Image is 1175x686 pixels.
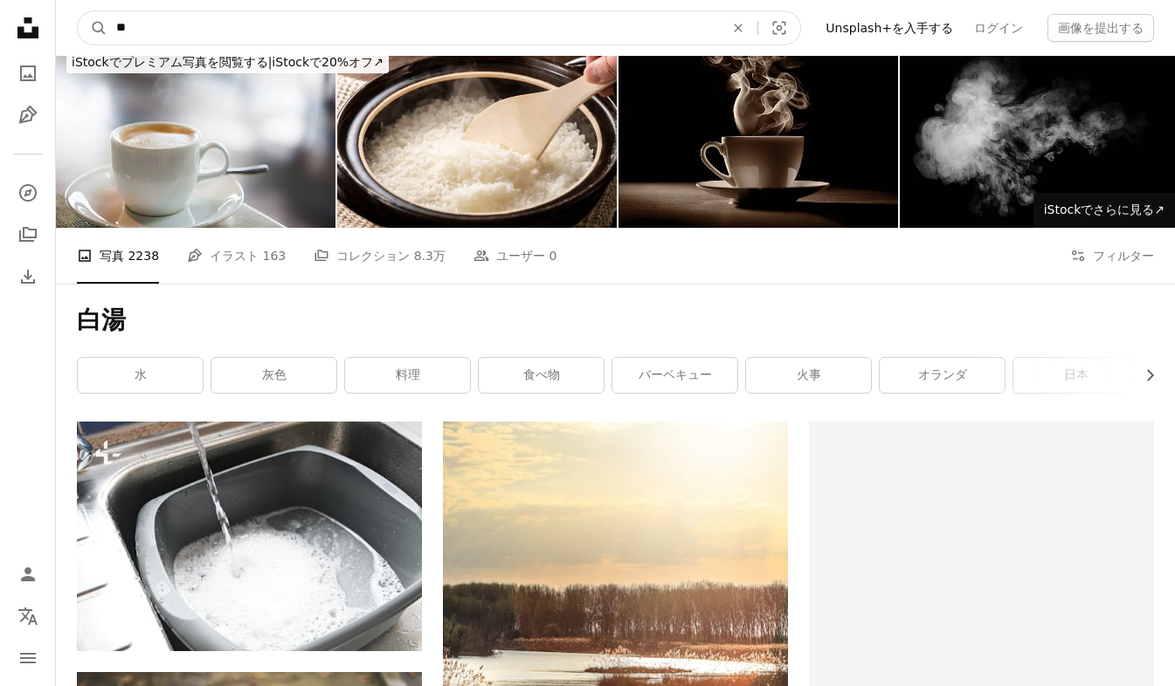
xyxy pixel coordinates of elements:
a: ホーム — Unsplash [10,10,45,49]
a: 探す [10,175,45,210]
span: 0 [549,246,556,265]
img: 土鍋で炊き上げたご飯 [337,42,617,228]
a: iStockでプレミアム写真を閲覧する|iStockで20%オフ↗ [56,42,399,84]
img: コーヒー [56,42,335,228]
form: サイト内でビジュアルを探す [77,10,801,45]
span: 8.3万 [414,246,446,265]
a: ログイン / 登録する [10,557,45,592]
a: 食べ物 [479,358,604,393]
button: 画像を提出する [1047,14,1154,42]
h1: 白湯 [77,305,1154,336]
a: 火事 [746,358,871,393]
button: Unsplashで検索する [78,11,107,45]
img: 水と蛇口で満たされたシンク [77,422,422,651]
span: iStockでさらに見る ↗ [1044,202,1165,216]
button: メニュー [10,641,45,676]
a: ログイン [964,14,1033,42]
a: バーベキュー [612,358,737,393]
a: ユーザー 0 [473,228,556,284]
a: iStockでさらに見る↗ [1033,193,1175,228]
span: 163 [263,246,287,265]
div: iStockで20%オフ ↗ [66,52,389,73]
button: フィルター [1070,228,1154,284]
button: 全てクリア [719,11,757,45]
button: 言語 [10,599,45,634]
a: オランダ [880,358,1005,393]
a: 写真 [10,56,45,91]
button: ビジュアル検索 [758,11,800,45]
button: リストを右にスクロールする [1134,358,1154,393]
a: 水 [78,358,203,393]
a: ダウンロード履歴 [10,259,45,294]
a: 灰色 [211,358,336,393]
a: コレクション 8.3万 [314,228,446,284]
a: 日本 [1013,358,1138,393]
a: Unsplash+を入手する [815,14,964,42]
a: 料理 [345,358,470,393]
img: のコーヒー(tea) [619,42,898,228]
a: コレクション [10,217,45,252]
a: 水と蛇口で満たされたシンク [77,528,422,544]
a: イラスト [10,98,45,133]
a: イラスト 163 [187,228,286,284]
span: iStockでプレミアム写真を閲覧する | [72,55,272,69]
